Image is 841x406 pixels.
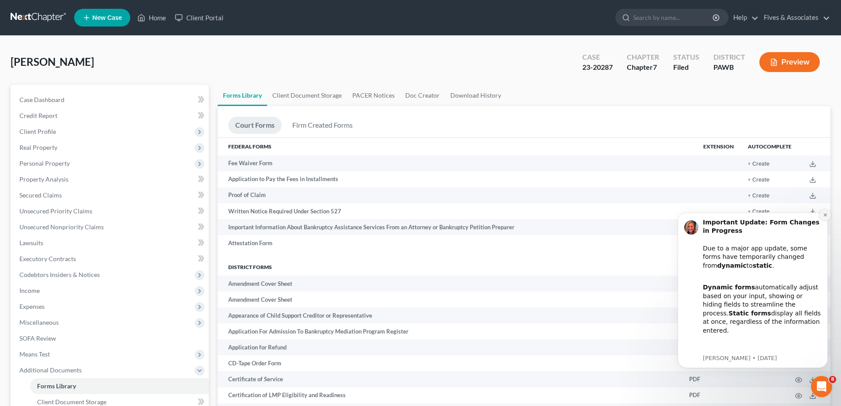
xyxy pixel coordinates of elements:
[445,85,506,106] a: Download History
[218,292,682,307] td: Amendment Cover Sheet
[19,159,70,167] span: Personal Property
[741,138,799,156] th: Autocomplete
[37,398,106,406] span: Client Document Storage
[92,15,122,21] span: New Case
[12,171,209,187] a: Property Analysis
[19,366,82,374] span: Additional Documents
[11,55,94,68] span: [PERSON_NAME]
[218,85,267,106] a: Forms Library
[38,155,157,163] p: Message from Kelly, sent 1w ago
[30,378,209,394] a: Forms Library
[759,10,830,26] a: Fives & Associates
[759,52,820,72] button: Preview
[218,156,696,171] td: Fee Waiver Form
[19,223,104,231] span: Unsecured Nonpriority Claims
[228,117,282,134] a: Court Forms
[218,187,696,203] td: Proof of Claim
[748,193,769,199] button: + Create
[713,52,745,62] div: District
[12,203,209,219] a: Unsecured Priority Claims
[218,387,682,403] td: Certification of LMP Eligibility and Readiness
[218,235,696,251] td: Attestation Form
[12,219,209,235] a: Unsecured Nonpriority Claims
[218,203,696,219] td: Written Notice Required Under Section 527
[19,350,50,358] span: Means Test
[12,251,209,267] a: Executory Contracts
[682,387,727,403] td: PDF
[218,339,682,355] td: Application for Refund
[829,376,836,383] span: 8
[267,85,347,106] a: Client Document Storage
[155,10,166,22] button: Dismiss notification
[19,144,57,151] span: Real Property
[218,371,682,387] td: Certificate of Service
[19,112,57,119] span: Credit Report
[218,307,682,323] td: Appearance of Child Support Creditor or Representative
[19,319,59,326] span: Miscellaneous
[133,10,170,26] a: Home
[582,52,613,62] div: Case
[19,191,62,199] span: Secured Claims
[218,276,682,292] td: Amendment Cover Sheet
[19,255,76,262] span: Executory Contracts
[713,62,745,72] div: PAWB
[633,9,714,26] input: Search by name...
[673,52,699,62] div: Status
[12,235,209,251] a: Lawsuits
[12,108,209,124] a: Credit Report
[12,187,209,203] a: Secured Claims
[19,207,92,215] span: Unsecured Priority Claims
[218,171,696,187] td: Application to Pay the Fees in Installments
[218,355,682,371] td: CD-Tape Order Form
[811,376,832,397] iframe: Intercom live chat
[748,177,769,183] button: + Create
[19,96,64,103] span: Case Dashboard
[627,52,659,62] div: Chapter
[400,85,445,106] a: Doc Creator
[12,330,209,346] a: SOFA Review
[19,271,100,278] span: Codebtors Insiders & Notices
[19,175,68,183] span: Property Analysis
[37,382,76,390] span: Forms Library
[19,287,40,294] span: Income
[19,239,43,247] span: Lawsuits
[664,199,841,382] iframe: Intercom notifications message
[218,138,696,156] th: Federal Forms
[285,117,360,134] a: Firm Created Forms
[696,138,741,156] th: Extension
[19,128,56,135] span: Client Profile
[218,219,696,235] td: Important Information About Bankruptcy Assistance Services From an Attorney or Bankruptcy Petitio...
[19,334,56,342] span: SOFA Review
[582,62,613,72] div: 23-20287
[347,85,400,106] a: PACER Notices
[170,10,228,26] a: Client Portal
[673,62,699,72] div: Filed
[218,323,682,339] td: Application For Admission To Bankruptcy Mediation Program Register
[748,161,769,167] button: + Create
[218,258,682,276] th: District forms
[729,10,758,26] a: Help
[19,303,45,310] span: Expenses
[38,140,157,210] div: Our team is actively working to re-integrate dynamic functionality and expects to have it restore...
[12,92,209,108] a: Case Dashboard
[627,62,659,72] div: Chapter
[653,63,657,71] span: 7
